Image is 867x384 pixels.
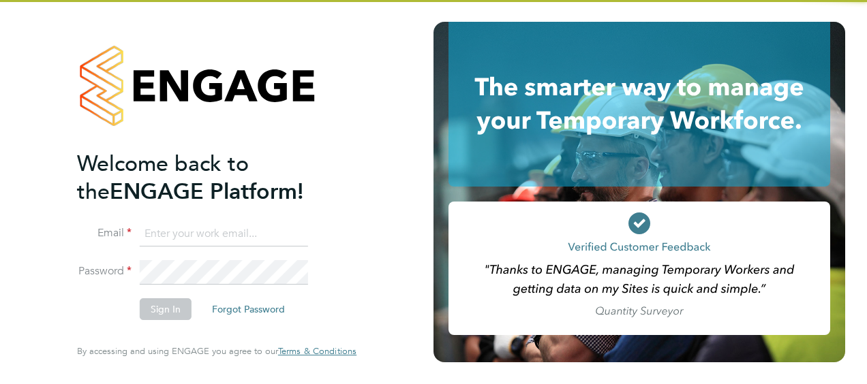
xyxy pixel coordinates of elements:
h2: ENGAGE Platform! [77,150,343,206]
button: Sign In [140,298,192,320]
label: Email [77,226,132,240]
span: Welcome back to the [77,150,249,205]
span: By accessing and using ENGAGE you agree to our [77,345,356,357]
input: Enter your work email... [140,222,308,246]
button: Forgot Password [201,298,296,320]
a: Terms & Conditions [278,346,356,357]
label: Password [77,264,132,278]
